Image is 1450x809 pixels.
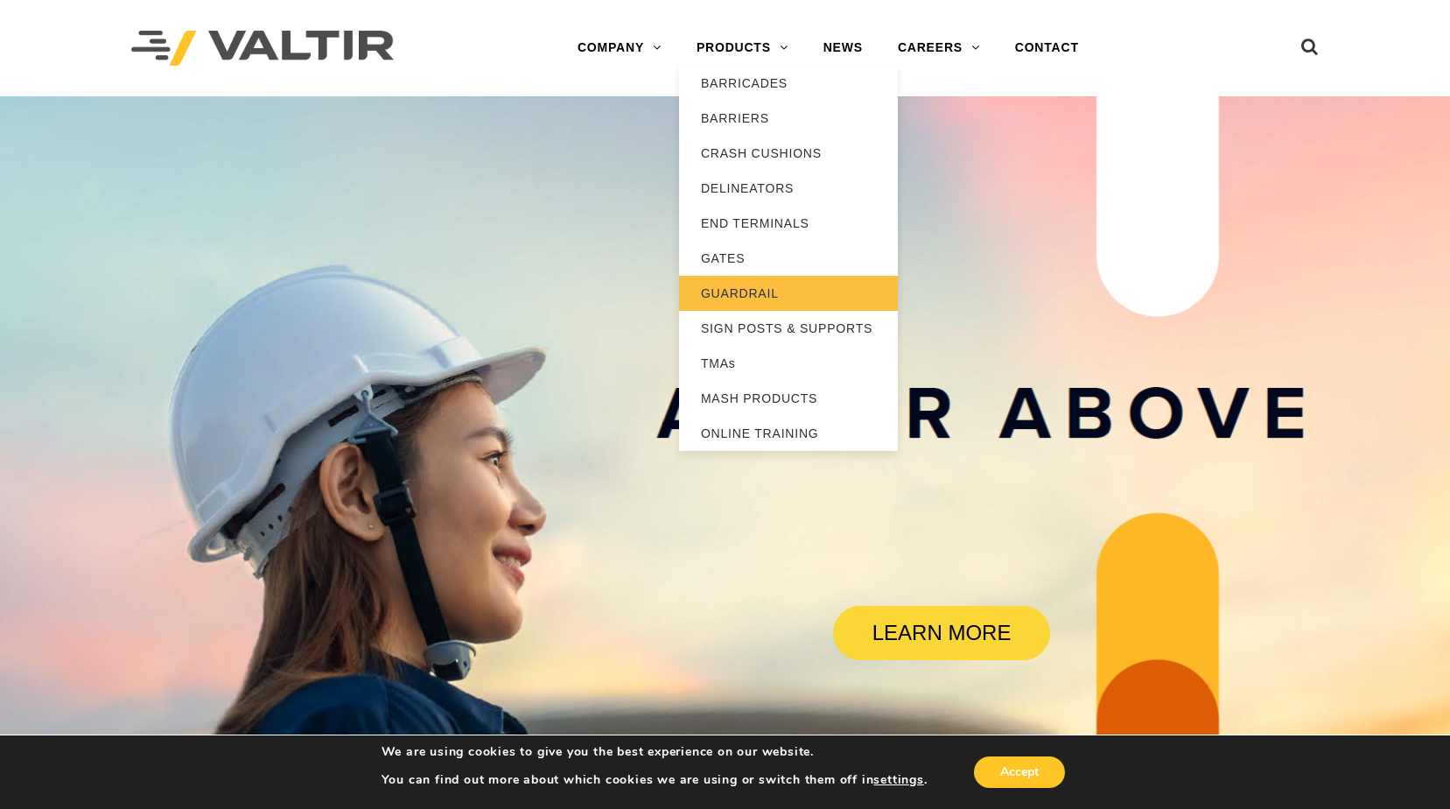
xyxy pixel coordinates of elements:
[679,381,898,416] a: MASH PRODUCTS
[679,66,898,101] a: BARRICADES
[679,206,898,241] a: END TERMINALS
[131,31,394,67] img: Valtir
[679,416,898,451] a: ONLINE TRAINING
[880,31,998,66] a: CAREERS
[560,31,679,66] a: COMPANY
[382,744,928,760] p: We are using cookies to give you the best experience on our website.
[679,276,898,311] a: GUARDRAIL
[679,241,898,276] a: GATES
[873,772,923,788] button: settings
[806,31,880,66] a: NEWS
[382,772,928,788] p: You can find out more about which cookies we are using or switch them off in .
[679,311,898,346] a: SIGN POSTS & SUPPORTS
[679,346,898,381] a: TMAs
[998,31,1096,66] a: CONTACT
[679,101,898,136] a: BARRIERS
[679,31,806,66] a: PRODUCTS
[833,606,1050,660] a: LEARN MORE
[974,756,1065,788] button: Accept
[679,136,898,171] a: CRASH CUSHIONS
[679,171,898,206] a: DELINEATORS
